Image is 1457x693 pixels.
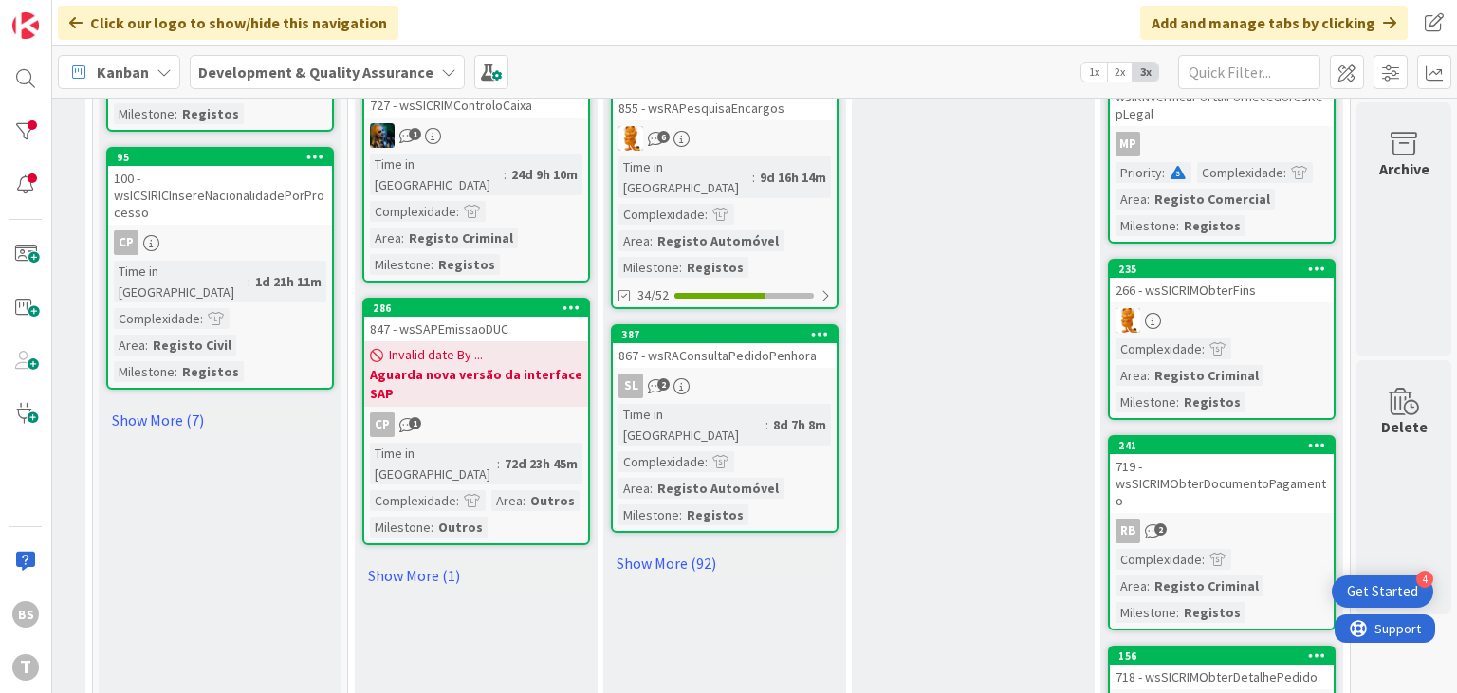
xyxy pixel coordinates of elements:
[370,443,497,484] div: Time in [GEOGRAPHIC_DATA]
[1110,519,1334,543] div: RB
[1116,215,1176,236] div: Milestone
[1116,189,1147,210] div: Area
[370,490,456,511] div: Complexidade
[175,103,177,124] span: :
[433,517,488,538] div: Outros
[526,490,580,511] div: Outros
[618,230,650,251] div: Area
[768,414,831,435] div: 8d 7h 8m
[1110,261,1334,302] div: 235266 - wsSICRIMObterFins
[1179,392,1245,412] div: Registos
[653,230,784,251] div: Registo Automóvel
[1116,575,1147,596] div: Area
[1197,162,1283,183] div: Complexidade
[611,324,839,533] a: 387867 - wsRAConsultaPedidoPenhoraSLTime in [GEOGRAPHIC_DATA]:8d 7h 8mComplexidade:Area:Registo A...
[364,123,588,148] div: JC
[97,61,149,83] span: Kanban
[1140,6,1408,40] div: Add and manage tabs by clicking
[370,254,431,275] div: Milestone
[1110,261,1334,278] div: 235
[618,374,643,398] div: SL
[682,257,748,278] div: Registos
[613,96,837,120] div: 855 - wsRAPesquisaEncargos
[653,478,784,499] div: Registo Automóvel
[114,103,175,124] div: Milestone
[611,548,839,578] a: Show More (92)
[456,490,459,511] span: :
[1110,665,1334,689] div: 718 - wsSICRIMObterDetalhePedido
[1107,63,1133,82] span: 2x
[1133,63,1158,82] span: 3x
[1110,132,1334,156] div: MP
[618,478,650,499] div: Area
[364,300,588,341] div: 286847 - wsSAPEmissaoDUC
[108,149,332,166] div: 95
[1150,189,1275,210] div: Registo Comercial
[613,343,837,368] div: 867 - wsRAConsultaPedidoPenhora
[114,361,175,382] div: Milestone
[1381,415,1428,438] div: Delete
[108,166,332,225] div: 100 - wsICSIRICInsereNacionalidadePorProcesso
[433,254,500,275] div: Registos
[705,204,708,225] span: :
[1179,215,1245,236] div: Registos
[1379,157,1429,180] div: Archive
[370,412,395,437] div: CP
[117,151,332,164] div: 95
[12,601,39,628] div: BS
[650,478,653,499] span: :
[657,131,670,143] span: 6
[1116,549,1202,570] div: Complexidade
[657,378,670,391] span: 2
[679,257,682,278] span: :
[497,453,500,474] span: :
[370,517,431,538] div: Milestone
[248,271,250,292] span: :
[618,204,705,225] div: Complexidade
[1416,571,1433,588] div: 4
[1147,189,1150,210] span: :
[1110,647,1334,665] div: 156
[1116,308,1140,333] img: RL
[1081,63,1107,82] span: 1x
[1108,48,1336,244] a: 125 - wsIRNVerificaPortalFornecedoresRepLegalMPPriority:Complexidade:Area:Registo ComercialMilest...
[650,230,653,251] span: :
[431,517,433,538] span: :
[1116,602,1176,623] div: Milestone
[500,453,582,474] div: 72d 23h 45m
[1116,162,1162,183] div: Priority
[108,149,332,225] div: 95100 - wsICSIRICInsereNacionalidadePorProcesso
[1110,647,1334,689] div: 156718 - wsSICRIMObterDetalhePedido
[618,404,765,446] div: Time in [GEOGRAPHIC_DATA]
[431,254,433,275] span: :
[1110,308,1334,333] div: RL
[491,490,523,511] div: Area
[613,79,837,120] div: 855 - wsRAPesquisaEncargos
[370,154,504,195] div: Time in [GEOGRAPHIC_DATA]
[1283,162,1286,183] span: :
[1110,454,1334,513] div: 719 - wsSICRIMObterDocumentoPagamento
[504,164,507,185] span: :
[370,365,582,403] b: Aguarda nova versão da interface SAP
[145,335,148,356] span: :
[370,228,401,248] div: Area
[364,317,588,341] div: 847 - wsSAPEmissaoDUC
[40,3,86,26] span: Support
[1118,439,1334,452] div: 241
[198,63,433,82] b: Development & Quality Assurance
[618,504,679,525] div: Milestone
[1108,435,1336,630] a: 241719 - wsSICRIMObterDocumentoPagamentoRBComplexidade:Area:Registo CriminalMilestone:Registos
[364,412,588,437] div: CP
[362,560,590,591] a: Show More (1)
[200,308,203,329] span: :
[106,147,334,390] a: 95100 - wsICSIRICInsereNacionalidadePorProcessoCPTime in [GEOGRAPHIC_DATA]:1d 21h 11mComplexidade...
[389,345,483,365] span: Invalid date By ...
[1150,365,1263,386] div: Registo Criminal
[1176,215,1179,236] span: :
[1110,437,1334,454] div: 241
[1116,365,1147,386] div: Area
[364,93,588,118] div: 727 - wsSICRIMControloCaixa
[456,201,459,222] span: :
[1147,575,1150,596] span: :
[1162,162,1165,183] span: :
